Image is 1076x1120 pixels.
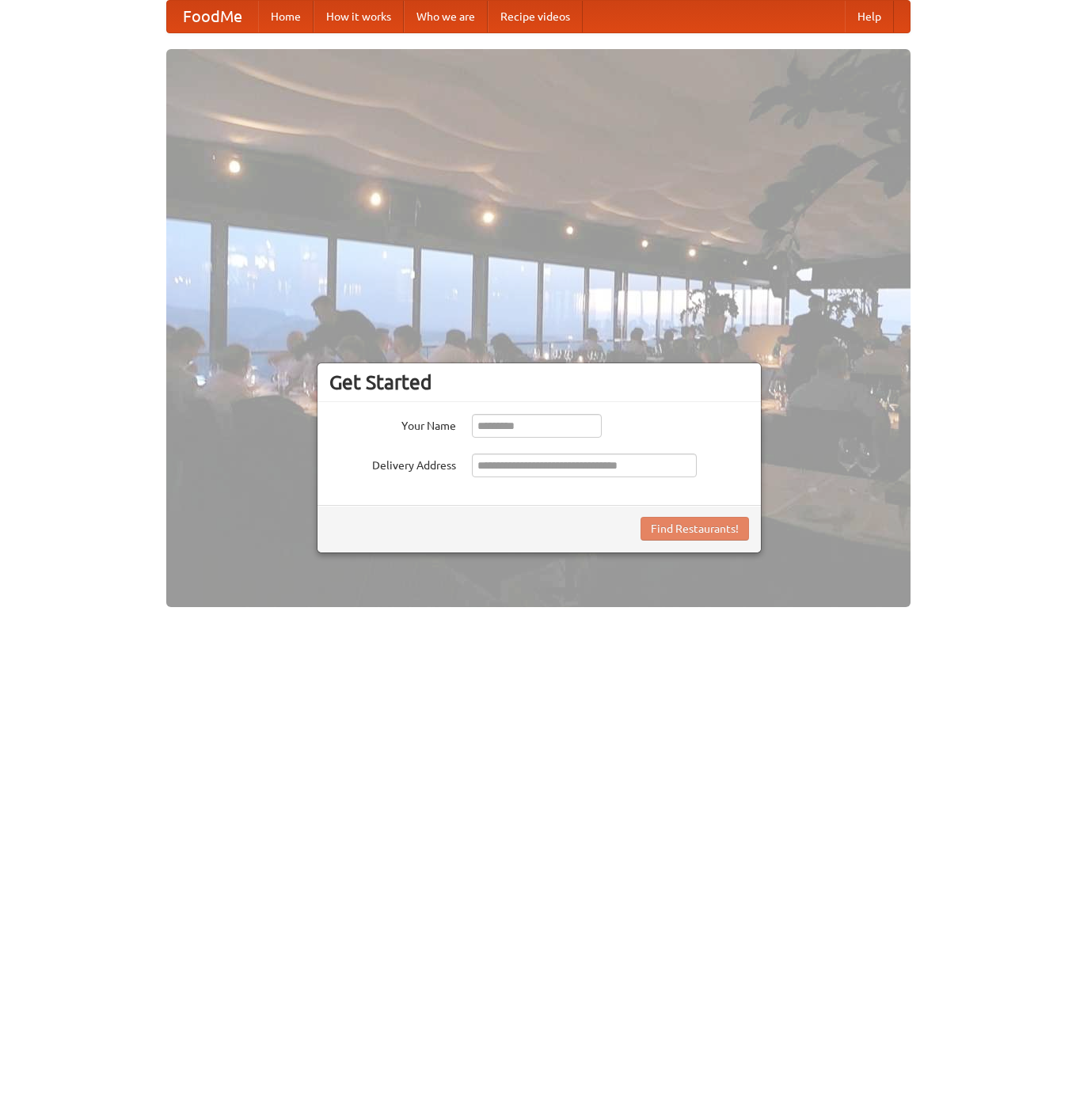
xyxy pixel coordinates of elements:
[329,454,456,473] label: Delivery Address
[314,1,404,32] a: How it works
[404,1,488,32] a: Who we are
[258,1,314,32] a: Home
[845,1,894,32] a: Help
[167,1,258,32] a: FoodMe
[329,414,456,434] label: Your Name
[641,517,749,541] button: Find Restaurants!
[329,370,749,394] h3: Get Started
[488,1,583,32] a: Recipe videos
